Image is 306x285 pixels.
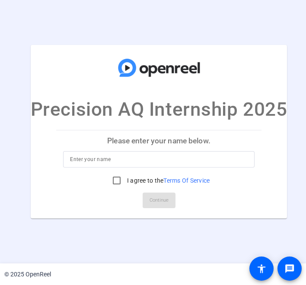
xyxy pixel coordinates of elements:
[56,130,261,151] p: Please enter your name below.
[70,154,248,165] input: Enter your name
[4,270,51,279] div: © 2025 OpenReel
[31,95,287,123] p: Precision AQ Internship 2025
[125,176,210,185] label: I agree to the
[256,263,267,274] mat-icon: accessibility
[116,54,202,82] img: company-logo
[163,177,210,184] a: Terms Of Service
[284,263,295,274] mat-icon: message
